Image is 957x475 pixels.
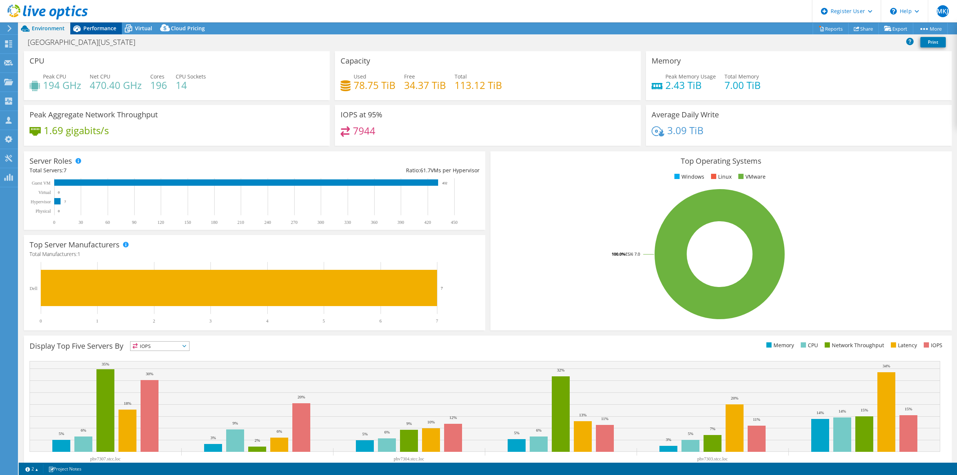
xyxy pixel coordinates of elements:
h3: CPU [30,57,44,65]
text: 420 [424,220,431,225]
text: 7 [436,318,438,324]
a: More [913,23,948,34]
span: Peak CPU [43,73,66,80]
text: Dell [30,286,37,291]
text: 5% [362,432,368,436]
span: Total [455,73,467,80]
h3: Top Operating Systems [496,157,946,165]
h4: Total Manufacturers: [30,250,480,258]
svg: \n [890,8,897,15]
text: 90 [132,220,136,225]
text: 432 [442,181,447,185]
a: Reports [813,23,849,34]
text: 10% [427,420,435,424]
h4: 194 GHz [43,81,81,89]
text: 20% [731,396,738,400]
li: CPU [799,341,818,349]
h4: 113.12 TiB [455,81,502,89]
text: 9% [406,421,412,426]
li: Linux [709,173,732,181]
text: phv7304.stcc.loc [394,456,424,462]
text: 20% [298,395,305,399]
text: 9% [233,421,238,425]
text: 120 [157,220,164,225]
h3: IOPS at 95% [341,111,382,119]
text: 11% [601,416,609,421]
a: Export [878,23,913,34]
text: 7% [710,426,716,431]
text: 32% [557,368,564,372]
tspan: ESXi 7.0 [625,251,640,257]
span: Free [404,73,415,80]
li: IOPS [922,341,942,349]
span: 1 [77,250,80,257]
text: 5% [59,431,64,436]
span: Environment [32,25,65,32]
a: Share [848,23,879,34]
text: 300 [317,220,324,225]
text: 2 [153,318,155,324]
span: Virtual [135,25,152,32]
text: 14% [816,410,824,415]
text: 180 [211,220,218,225]
span: 7 [64,167,67,174]
h4: 3.09 TiB [667,126,704,135]
text: 6 [379,318,382,324]
text: 0 [58,209,60,213]
h4: 196 [150,81,167,89]
text: 390 [397,220,404,225]
text: Virtual [39,190,51,195]
text: 3 [209,318,212,324]
text: 35% [102,362,109,366]
tspan: 100.0% [612,251,625,257]
text: 3% [210,435,216,440]
text: 13% [579,413,587,417]
text: 15% [861,408,868,412]
text: 7 [441,286,443,290]
span: MKJ [937,5,949,17]
text: 150 [184,220,191,225]
li: Network Throughput [823,341,884,349]
text: 4 [266,318,268,324]
text: 6% [277,429,282,434]
h3: Peak Aggregate Network Throughput [30,111,158,119]
text: 210 [237,220,244,225]
text: 3% [666,437,671,442]
h3: Memory [652,57,681,65]
text: 34% [883,364,890,368]
text: 270 [291,220,298,225]
h4: 470.40 GHz [90,81,142,89]
text: 12% [449,415,457,420]
text: 6% [81,428,86,432]
h4: 34.37 TiB [404,81,446,89]
text: 7 [64,200,66,204]
text: 5% [514,431,520,435]
li: VMware [736,173,766,181]
text: 2% [255,438,260,442]
text: 30 [79,220,83,225]
text: 18% [124,401,131,405]
text: 240 [264,220,271,225]
span: Cloud Pricing [171,25,205,32]
div: Ratio: VMs per Hypervisor [255,166,480,175]
span: IOPS [130,342,189,351]
text: phv7303.stcc.loc [697,456,727,462]
h4: 7944 [353,127,375,135]
li: Memory [764,341,794,349]
text: 6% [536,428,542,432]
h4: 14 [176,81,206,89]
a: Project Notes [43,464,87,474]
h3: Average Daily Write [652,111,719,119]
text: 5 [323,318,325,324]
h3: Server Roles [30,157,72,165]
h4: 1.69 gigabits/s [44,126,109,135]
text: 60 [105,220,110,225]
text: 14% [838,409,846,413]
h3: Capacity [341,57,370,65]
span: 61.7 [420,167,431,174]
a: Print [920,37,946,47]
span: Net CPU [90,73,110,80]
text: 5% [688,431,693,436]
text: 450 [451,220,458,225]
li: Latency [889,341,917,349]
